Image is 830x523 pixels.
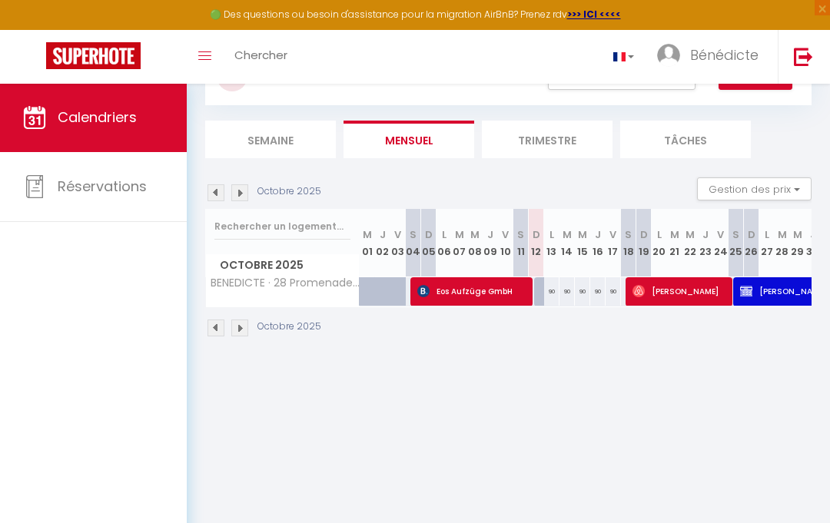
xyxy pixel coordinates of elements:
[625,227,632,242] abbr: S
[646,30,778,84] a: ... Bénédicte
[775,209,790,277] th: 28
[360,209,375,277] th: 01
[344,121,474,158] li: Mensuel
[686,227,695,242] abbr: M
[805,209,821,277] th: 30
[502,227,509,242] abbr: V
[410,227,417,242] abbr: S
[609,227,616,242] abbr: V
[498,209,513,277] th: 10
[632,276,730,306] span: [PERSON_NAME]
[455,227,464,242] abbr: M
[595,227,601,242] abbr: J
[234,47,287,63] span: Chercher
[697,177,812,200] button: Gestion des prix
[702,227,709,242] abbr: J
[765,227,769,242] abbr: L
[744,209,759,277] th: 26
[606,277,621,306] div: 90
[729,209,744,277] th: 25
[533,227,540,242] abbr: D
[406,209,421,277] th: 04
[467,209,483,277] th: 08
[667,209,682,277] th: 21
[575,277,590,306] div: 90
[417,276,530,306] span: Eos Aufzüge GmbH
[482,121,613,158] li: Trimestre
[657,44,680,67] img: ...
[442,227,447,242] abbr: L
[748,227,755,242] abbr: D
[690,45,759,65] span: Bénédicte
[682,209,698,277] th: 22
[46,42,141,69] img: Super Booking
[793,227,802,242] abbr: M
[652,209,667,277] th: 20
[483,209,498,277] th: 09
[670,227,679,242] abbr: M
[452,209,467,277] th: 07
[590,277,606,306] div: 90
[529,209,544,277] th: 12
[58,108,137,127] span: Calendriers
[636,209,652,277] th: 19
[363,227,372,242] abbr: M
[790,209,805,277] th: 29
[563,227,572,242] abbr: M
[58,177,147,196] span: Réservations
[698,209,713,277] th: 23
[620,121,751,158] li: Tâches
[544,277,559,306] div: 90
[713,209,729,277] th: 24
[214,213,350,240] input: Rechercher un logement...
[759,209,775,277] th: 27
[437,209,452,277] th: 06
[375,209,390,277] th: 02
[205,121,336,158] li: Semaine
[470,227,480,242] abbr: M
[575,209,590,277] th: 15
[778,227,787,242] abbr: M
[206,254,359,276] span: Octobre 2025
[794,47,813,66] img: logout
[640,227,648,242] abbr: D
[390,209,406,277] th: 03
[621,209,636,277] th: 18
[606,209,621,277] th: 17
[549,227,554,242] abbr: L
[487,227,493,242] abbr: J
[394,227,401,242] abbr: V
[425,227,433,242] abbr: D
[208,277,362,289] span: BENEDICTE · 28 Promenade de la plage
[657,227,662,242] abbr: L
[517,227,524,242] abbr: S
[513,209,529,277] th: 11
[590,209,606,277] th: 16
[559,277,575,306] div: 90
[578,227,587,242] abbr: M
[732,227,739,242] abbr: S
[544,209,559,277] th: 13
[810,227,816,242] abbr: J
[257,184,321,199] p: Octobre 2025
[257,319,321,334] p: Octobre 2025
[567,8,621,21] a: >>> ICI <<<<
[380,227,386,242] abbr: J
[223,30,299,84] a: Chercher
[559,209,575,277] th: 14
[717,227,724,242] abbr: V
[421,209,437,277] th: 05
